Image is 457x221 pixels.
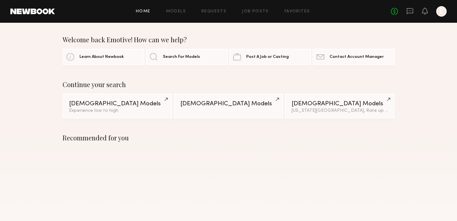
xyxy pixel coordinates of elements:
a: Favorites [284,9,310,14]
span: Learn About Newbook [79,55,124,59]
a: Learn About Newbook [63,49,144,65]
div: [DEMOGRAPHIC_DATA] Models [69,101,165,107]
a: Post A Job or Casting [229,49,311,65]
a: Search For Models [146,49,228,65]
div: Experience low to high [69,109,165,113]
a: [DEMOGRAPHIC_DATA] Models [174,94,283,118]
div: Recommended for you [63,134,395,142]
span: Search For Models [163,55,200,59]
a: Requests [201,9,226,14]
span: Contact Account Manager [330,55,384,59]
div: Continue your search [63,81,395,88]
div: [US_STATE][GEOGRAPHIC_DATA], Rate up to $174 [292,109,388,113]
a: Contact Account Manager [313,49,394,65]
a: [DEMOGRAPHIC_DATA] ModelsExperience low to high [63,94,172,118]
div: Welcome back Emotive! How can we help? [63,36,395,44]
div: [DEMOGRAPHIC_DATA] Models [292,101,388,107]
a: Job Posts [242,9,269,14]
div: [DEMOGRAPHIC_DATA] Models [180,101,277,107]
a: Models [166,9,186,14]
span: Post A Job or Casting [246,55,289,59]
a: [DEMOGRAPHIC_DATA] Models[US_STATE][GEOGRAPHIC_DATA], Rate up to $174 [285,94,394,118]
a: E [436,6,447,17]
a: Home [136,9,150,14]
